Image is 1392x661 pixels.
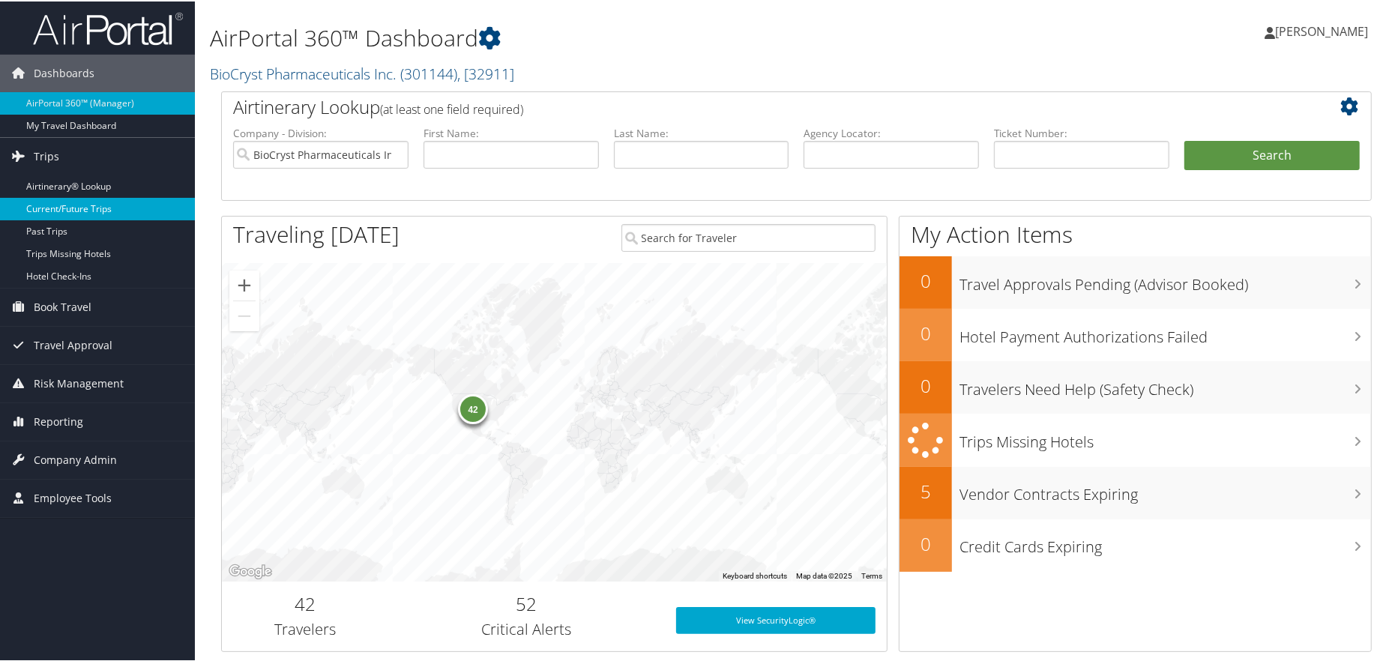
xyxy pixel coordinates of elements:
h2: 5 [900,477,952,503]
label: First Name: [424,124,599,139]
a: Open this area in Google Maps (opens a new window) [226,561,275,580]
a: BioCryst Pharmaceuticals Inc. [210,62,514,82]
span: Trips [34,136,59,174]
span: Book Travel [34,287,91,325]
span: [PERSON_NAME] [1275,22,1368,38]
span: Travel Approval [34,325,112,363]
h1: My Action Items [900,217,1371,249]
button: Search [1184,139,1360,169]
a: 0Credit Cards Expiring [900,518,1371,570]
h2: Airtinerary Lookup [233,93,1264,118]
button: Keyboard shortcuts [723,570,787,580]
a: 5Vendor Contracts Expiring [900,465,1371,518]
label: Agency Locator: [804,124,979,139]
h3: Hotel Payment Authorizations Failed [959,318,1371,346]
label: Company - Division: [233,124,409,139]
span: ( 301144 ) [400,62,457,82]
h2: 0 [900,372,952,397]
h3: Critical Alerts [400,618,654,639]
span: Risk Management [34,363,124,401]
h2: 52 [400,590,654,615]
h3: Credit Cards Expiring [959,528,1371,556]
h3: Travel Approvals Pending (Advisor Booked) [959,265,1371,294]
h1: AirPortal 360™ Dashboard [210,21,992,52]
h1: Traveling [DATE] [233,217,400,249]
label: Last Name: [614,124,789,139]
input: Search for Traveler [621,223,876,250]
a: 0Travelers Need Help (Safety Check) [900,360,1371,412]
h3: Travelers Need Help (Safety Check) [959,370,1371,399]
h2: 0 [900,267,952,292]
span: Company Admin [34,440,117,477]
button: Zoom out [229,300,259,330]
span: (at least one field required) [380,100,523,116]
button: Zoom in [229,269,259,299]
a: View SecurityLogic® [676,606,876,633]
label: Ticket Number: [994,124,1169,139]
span: , [ 32911 ] [457,62,514,82]
span: Map data ©2025 [796,570,852,579]
h3: Vendor Contracts Expiring [959,475,1371,504]
img: airportal-logo.png [33,10,183,45]
span: Employee Tools [34,478,112,516]
h2: 0 [900,530,952,555]
img: Google [226,561,275,580]
span: Reporting [34,402,83,439]
a: 0Travel Approvals Pending (Advisor Booked) [900,255,1371,307]
a: [PERSON_NAME] [1265,7,1383,52]
a: Trips Missing Hotels [900,412,1371,465]
h3: Trips Missing Hotels [959,423,1371,451]
h2: 42 [233,590,377,615]
a: Terms [861,570,882,579]
div: 42 [458,393,488,423]
h3: Travelers [233,618,377,639]
h2: 0 [900,319,952,345]
a: 0Hotel Payment Authorizations Failed [900,307,1371,360]
span: Dashboards [34,53,94,91]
